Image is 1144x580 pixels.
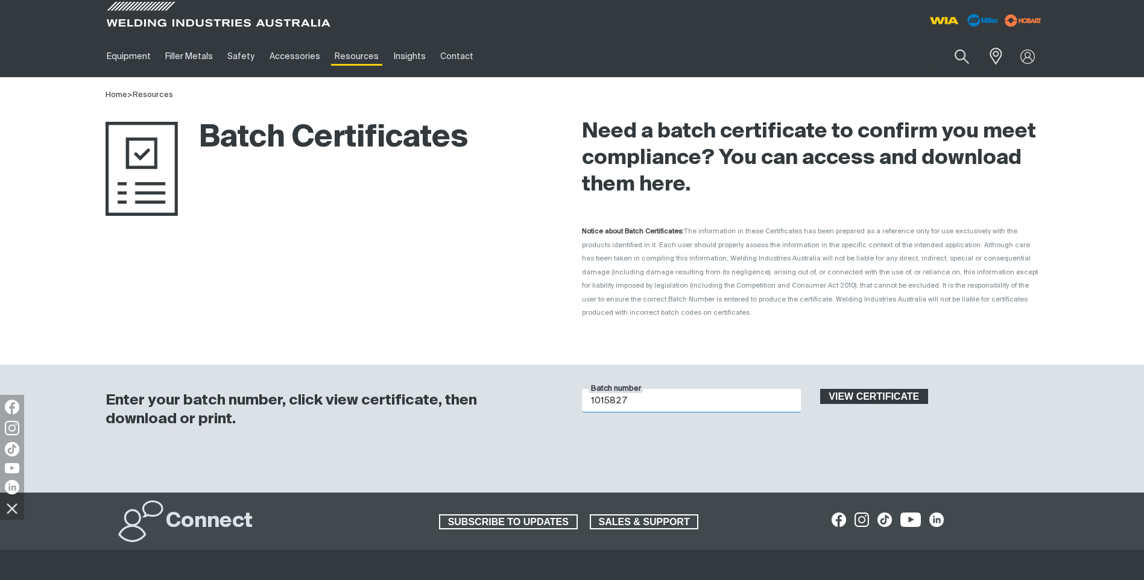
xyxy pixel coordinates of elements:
[433,36,481,77] a: Contact
[582,228,1038,316] span: The information in these Certificates has been prepared as a reference only for use exclusively w...
[262,36,327,77] a: Accessories
[166,508,253,535] h2: Connect
[582,119,1039,198] h2: Need a batch certificate to confirm you meet compliance? You can access and download them here.
[133,91,173,99] a: Resources
[5,442,19,456] img: TikTok
[820,389,929,405] button: View certificate
[100,36,158,77] a: Equipment
[100,36,809,77] nav: Main
[590,514,699,530] a: SALES & SUPPORT
[440,514,577,530] span: SUBSCRIBE TO UPDATES
[2,498,22,519] img: hide socials
[220,36,262,77] a: Safety
[386,36,432,77] a: Insights
[5,400,19,414] img: Facebook
[106,119,468,158] h1: Batch Certificates
[439,514,578,530] a: SUBSCRIBE TO UPDATES
[5,463,19,473] img: YouTube
[5,421,19,435] img: Instagram
[926,42,982,71] input: Product name or item number...
[941,42,982,71] button: Search products
[127,91,133,99] span: >
[106,391,551,429] h3: Enter your batch number, click view certificate, then download or print.
[327,36,386,77] a: Resources
[821,389,928,405] span: View certificate
[158,36,220,77] a: Filler Metals
[582,228,684,235] strong: Notice about Batch Certificates:
[1001,11,1045,30] img: miller
[591,514,698,530] span: SALES & SUPPORT
[106,91,127,99] a: Home
[5,480,19,494] img: LinkedIn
